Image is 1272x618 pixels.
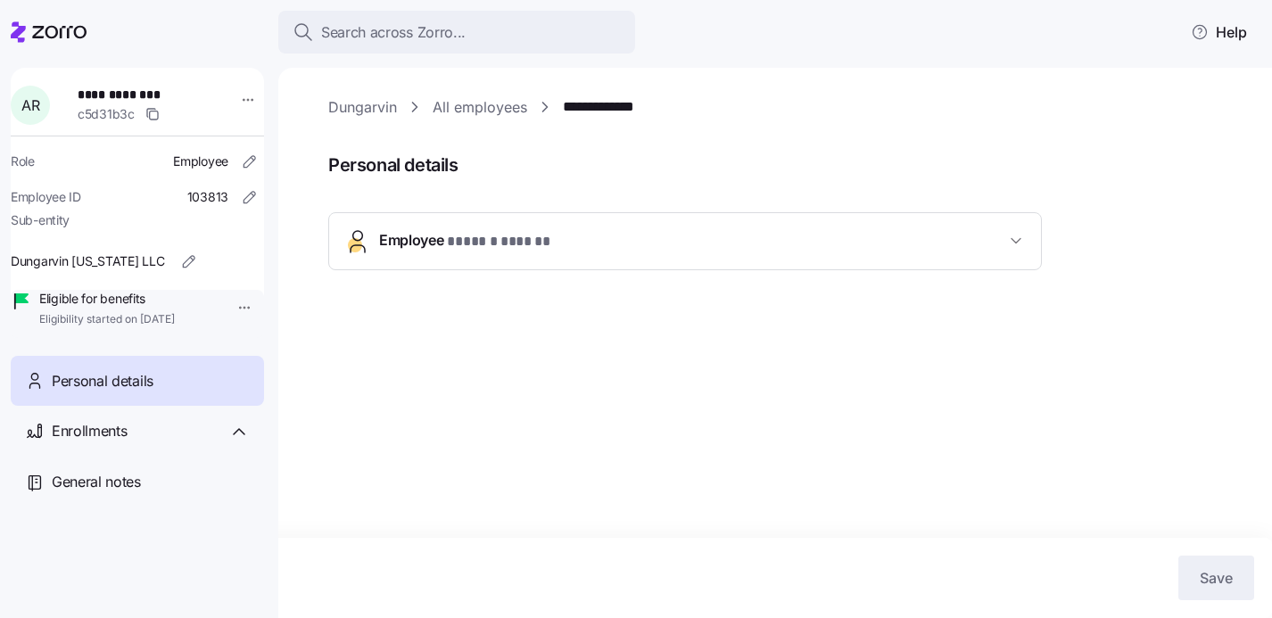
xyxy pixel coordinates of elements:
span: Personal details [52,370,153,392]
span: Help [1191,21,1247,43]
span: Employee [173,152,228,170]
span: Employee ID [11,188,81,206]
button: Save [1178,556,1254,600]
button: Help [1177,14,1261,50]
span: General notes [52,471,141,493]
span: Personal details [328,151,1247,180]
span: Dungarvin [US_STATE] LLC [11,252,164,270]
span: Employee [379,229,550,253]
a: Dungarvin [328,96,397,119]
span: Enrollments [52,420,127,442]
span: 103813 [187,188,228,206]
button: Search across Zorro... [278,11,635,54]
span: c5d31b3c [78,105,135,123]
a: All employees [433,96,527,119]
span: Eligibility started on [DATE] [39,312,175,327]
span: Save [1200,567,1233,589]
span: Role [11,152,35,170]
span: A R [21,98,39,112]
span: Eligible for benefits [39,290,175,308]
span: Sub-entity [11,211,70,229]
span: Search across Zorro... [321,21,466,44]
